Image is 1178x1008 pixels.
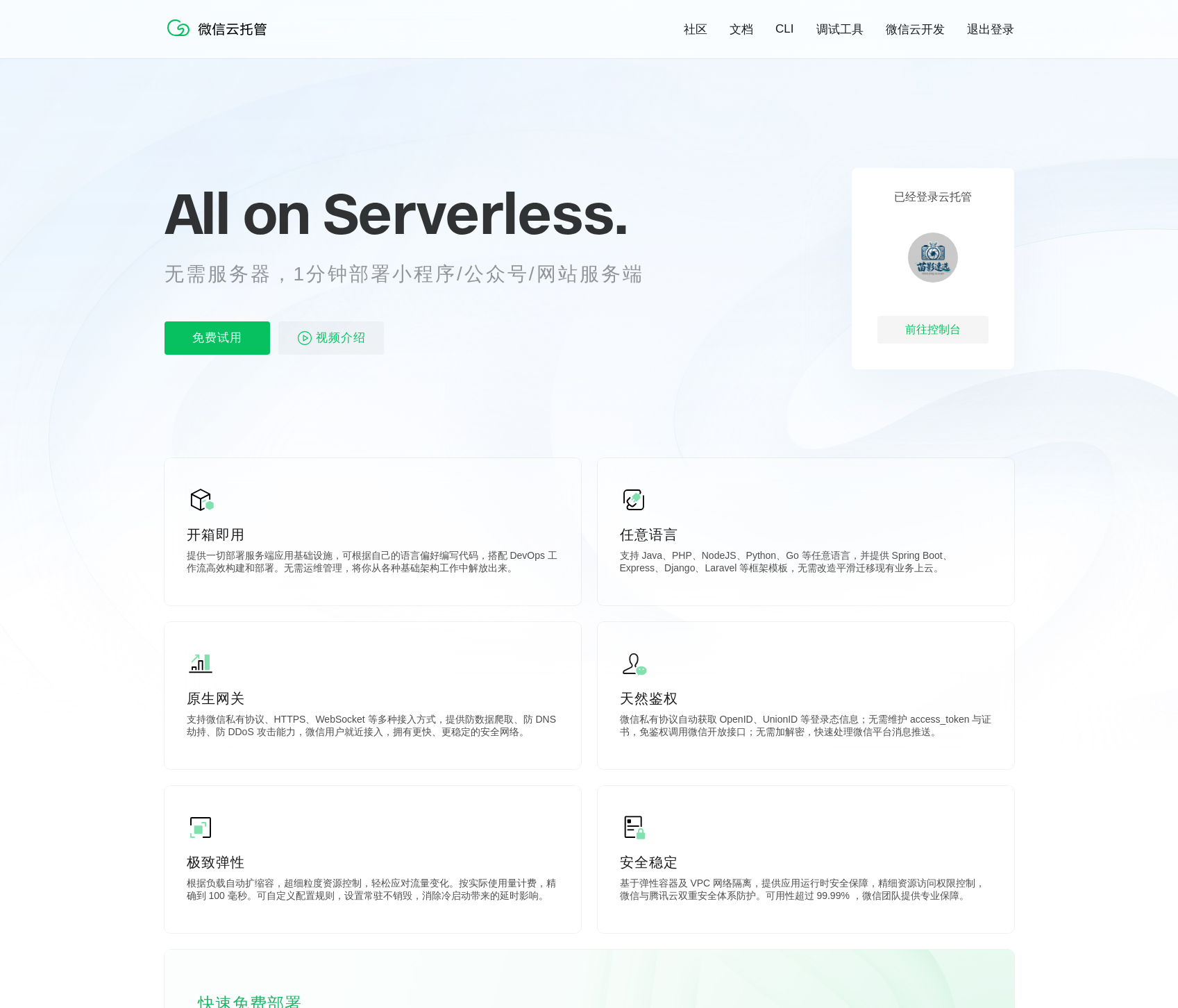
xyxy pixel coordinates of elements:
a: 退出登录 [967,22,1014,37]
p: 安全稳定 [620,852,992,872]
p: 根据负载自动扩缩容，超细粒度资源控制，轻松应对流量变化。按实际使用量计费，精确到 100 毫秒。可自定义配置规则，设置常驻不销毁，消除冷启动带来的延时影响。 [187,877,559,905]
a: 社区 [684,22,707,37]
p: 支持微信私有协议、HTTPS、WebSocket 等多种接入方式，提供防数据爬取、防 DNS 劫持、防 DDoS 攻击能力，微信用户就近接入，拥有更快、更稳定的安全网络。 [187,714,559,741]
img: 微信云托管 [165,14,276,42]
p: 免费试用 [165,321,270,355]
p: 提供一切部署服务端应用基础设施，可根据自己的语言偏好编写代码，搭配 DevOps 工作流高效构建和部署。无需运维管理，将你从各种基础架构工作中解放出来。 [187,550,559,578]
span: 视频介绍 [316,321,366,355]
p: 支持 Java、PHP、NodeJS、Python、Go 等任意语言，并提供 Spring Boot、Express、Django、Laravel 等框架模板，无需改造平滑迁移现有业务上云。 [620,550,992,578]
p: 原生网关 [187,689,559,708]
p: 无需服务器，1分钟部署小程序/公众号/网站服务端 [165,260,670,288]
a: 调试工具 [816,22,864,37]
div: 前往控制台 [877,316,988,344]
p: 极致弹性 [187,852,559,872]
a: 文档 [730,22,753,37]
p: 已经登录云托管 [894,190,972,205]
img: video_play.svg [296,330,313,346]
p: 基于弹性容器及 VPC 网络隔离，提供应用运行时安全保障，精细资源访问权限控制，微信与腾讯云双重安全体系防护。可用性超过 99.99% ，微信团队提供专业保障。 [620,877,992,905]
a: CLI [775,22,793,36]
p: 微信私有协议自动获取 OpenID、UnionID 等登录态信息；无需维护 access_token 与证书，免鉴权调用微信开放接口；无需加解密，快速处理微信平台消息推送。 [620,714,992,741]
p: 开箱即用 [187,525,559,544]
a: 微信云托管 [165,32,276,44]
p: 天然鉴权 [620,689,992,708]
span: All on [165,178,310,248]
p: 任意语言 [620,525,992,544]
a: 微信云开发 [886,22,945,37]
span: Serverless. [323,178,628,248]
